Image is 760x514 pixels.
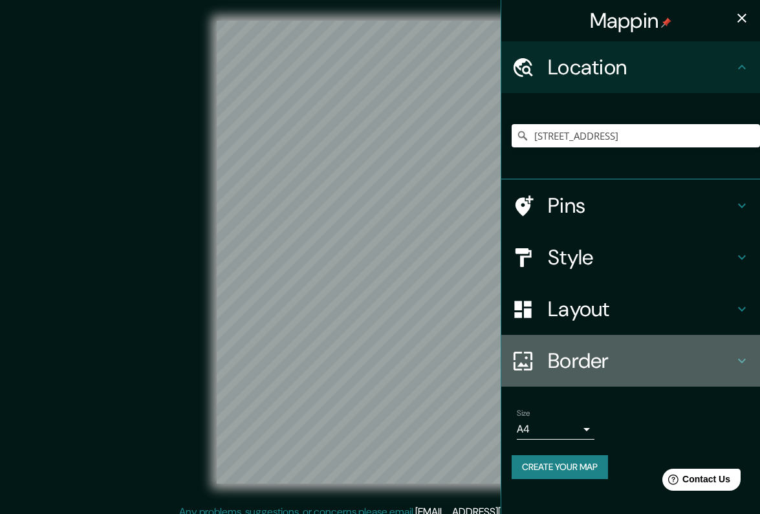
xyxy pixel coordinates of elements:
[645,464,746,500] iframe: Help widget launcher
[517,408,530,419] label: Size
[548,54,734,80] h4: Location
[512,455,608,479] button: Create your map
[517,419,594,440] div: A4
[548,244,734,270] h4: Style
[501,231,760,283] div: Style
[548,296,734,322] h4: Layout
[512,124,760,147] input: Pick your city or area
[590,8,672,34] h4: Mappin
[548,193,734,219] h4: Pins
[501,335,760,387] div: Border
[501,41,760,93] div: Location
[548,348,734,374] h4: Border
[501,180,760,231] div: Pins
[217,21,544,484] canvas: Map
[501,283,760,335] div: Layout
[661,17,671,28] img: pin-icon.png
